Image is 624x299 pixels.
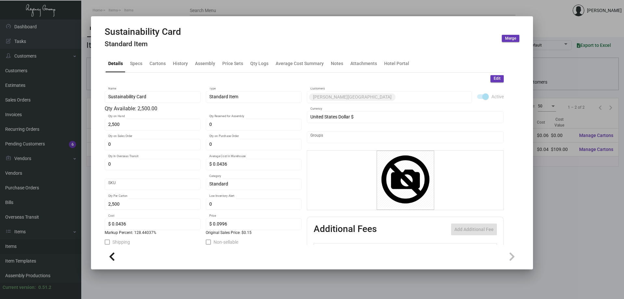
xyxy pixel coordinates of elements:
th: Price [433,243,460,255]
div: 0.51.2 [38,284,51,291]
div: Qty Available: 2,500.00 [105,105,302,113]
div: Average Cost Summary [276,60,324,67]
div: Notes [331,60,343,67]
th: Type [333,243,406,255]
span: Edit [494,76,500,81]
div: History [173,60,188,67]
input: Add new.. [397,94,469,100]
div: Price Sets [222,60,243,67]
h2: Additional Fees [314,224,377,235]
mat-chip: [PERSON_NAME][GEOGRAPHIC_DATA] [309,93,396,101]
div: Hotel Portal [384,60,409,67]
button: Edit [490,75,504,82]
span: Non-sellable [214,238,238,246]
input: Add new.. [310,135,500,140]
th: Cost [406,243,433,255]
th: Active [314,243,334,255]
span: Shipping [112,238,130,246]
button: Add Additional Fee [451,224,497,235]
th: Price type [460,243,489,255]
div: Qty Logs [250,60,268,67]
button: Merge [502,35,519,42]
div: Current version: [3,284,36,291]
div: Attachments [350,60,377,67]
div: Cartons [149,60,166,67]
h4: Standard Item [105,40,181,48]
span: Active [491,93,504,101]
div: Assembly [195,60,215,67]
div: Details [108,60,123,67]
h2: Sustainability Card [105,26,181,37]
span: Add Additional Fee [454,227,494,232]
span: Merge [505,36,516,41]
div: Specs [130,60,142,67]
